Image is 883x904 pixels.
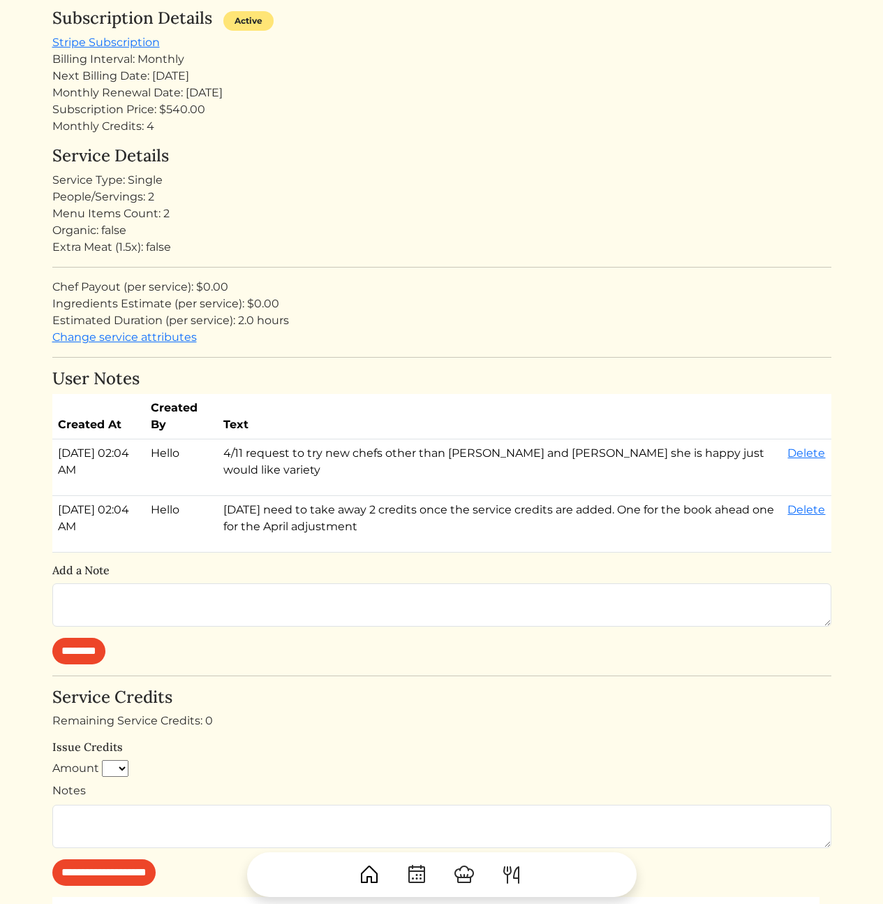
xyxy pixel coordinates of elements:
[223,11,274,31] div: Active
[145,496,218,553] td: Hello
[223,502,777,535] p: [DATE] need to take away 2 credits once the service credits are added. One for the book ahead one...
[52,222,831,239] div: Organic: false
[145,394,218,439] th: Created By
[52,85,831,101] div: Monthly Renewal Date: [DATE]
[52,36,160,49] a: Stripe Subscription
[500,863,523,886] img: ForkKnife-55491504ffdb50bab0c1e09e7649658475375261d09fd45db06cec23bce548bf.svg
[52,394,145,439] th: Created At
[52,312,831,329] div: Estimated Duration (per service): 2.0 hours
[52,713,831,729] div: Remaining Service Credits: 0
[52,439,145,496] td: [DATE] 02:04 AM
[52,369,831,389] h4: User Notes
[358,863,380,886] img: House-9bf13187bcbb5817f509fe5e7408150f90897510c4275e13d0d5fca38e0b5951.svg
[223,445,777,479] p: 4/11 request to try new chefs other than [PERSON_NAME] and [PERSON_NAME] she is happy just would ...
[52,279,831,296] div: Chef Payout (per service): $0.00
[52,51,831,68] div: Billing Interval: Monthly
[406,863,428,886] img: CalendarDots-5bcf9d9080389f2a281d69619e1c85352834be518fbc73d9501aef674afc0d57.svg
[787,503,825,516] a: Delete
[52,146,831,166] h4: Service Details
[218,394,782,439] th: Text
[52,239,831,256] div: Extra Meat (1.5x): false
[52,101,831,118] div: Subscription Price: $540.00
[52,205,831,222] div: Menu Items Count: 2
[52,760,99,777] label: Amount
[52,741,831,754] h6: Issue Credits
[787,446,825,460] a: Delete
[52,496,145,553] td: [DATE] 02:04 AM
[52,8,212,29] h4: Subscription Details
[52,189,831,205] div: People/Servings: 2
[52,118,831,135] div: Monthly Credits: 4
[52,296,831,312] div: Ingredients Estimate (per service): $0.00
[145,439,218,496] td: Hello
[52,564,831,577] h6: Add a Note
[52,68,831,85] div: Next Billing Date: [DATE]
[453,863,475,886] img: ChefHat-a374fb509e4f37eb0702ca99f5f64f3b6956810f32a249b33092029f8484b388.svg
[52,172,831,189] div: Service Type: Single
[52,782,86,799] label: Notes
[52,687,831,708] h4: Service Credits
[52,330,197,344] a: Change service attributes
